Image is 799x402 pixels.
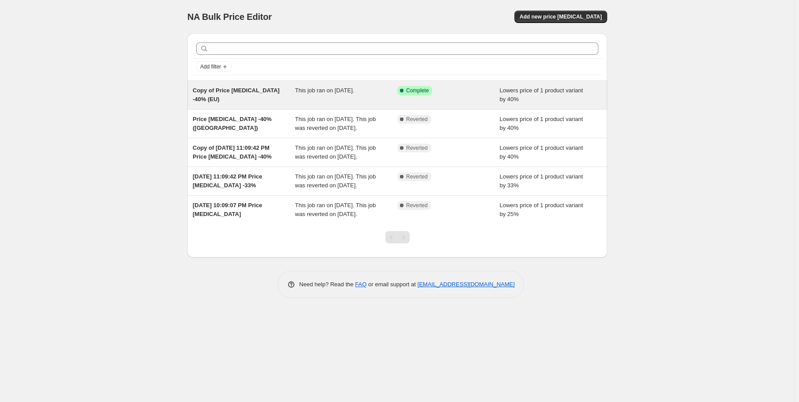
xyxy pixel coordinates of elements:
[500,87,583,102] span: Lowers price of 1 product variant by 40%
[193,173,262,189] span: [DATE] 11:09:42 PM Price [MEDICAL_DATA] -33%
[406,202,428,209] span: Reverted
[367,281,418,288] span: or email support at
[500,144,583,160] span: Lowers price of 1 product variant by 40%
[295,144,376,160] span: This job ran on [DATE]. This job was reverted on [DATE].
[500,202,583,217] span: Lowers price of 1 product variant by 25%
[406,116,428,123] span: Reverted
[406,87,429,94] span: Complete
[295,116,376,131] span: This job ran on [DATE]. This job was reverted on [DATE].
[295,202,376,217] span: This job ran on [DATE]. This job was reverted on [DATE].
[406,173,428,180] span: Reverted
[514,11,607,23] button: Add new price [MEDICAL_DATA]
[355,281,367,288] a: FAQ
[299,281,355,288] span: Need help? Read the
[418,281,515,288] a: [EMAIL_ADDRESS][DOMAIN_NAME]
[193,87,280,102] span: Copy of Price [MEDICAL_DATA] -40% (EU)
[295,173,376,189] span: This job ran on [DATE]. This job was reverted on [DATE].
[193,116,272,131] span: Price [MEDICAL_DATA] -40% ([GEOGRAPHIC_DATA])
[193,202,262,217] span: [DATE] 10:09:07 PM Price [MEDICAL_DATA]
[187,12,272,22] span: NA Bulk Price Editor
[193,144,272,160] span: Copy of [DATE] 11:09:42 PM Price [MEDICAL_DATA] -40%
[500,173,583,189] span: Lowers price of 1 product variant by 33%
[500,116,583,131] span: Lowers price of 1 product variant by 40%
[406,144,428,152] span: Reverted
[295,87,354,94] span: This job ran on [DATE].
[520,13,602,20] span: Add new price [MEDICAL_DATA]
[196,61,232,72] button: Add filter
[200,63,221,70] span: Add filter
[385,231,410,243] nav: Pagination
